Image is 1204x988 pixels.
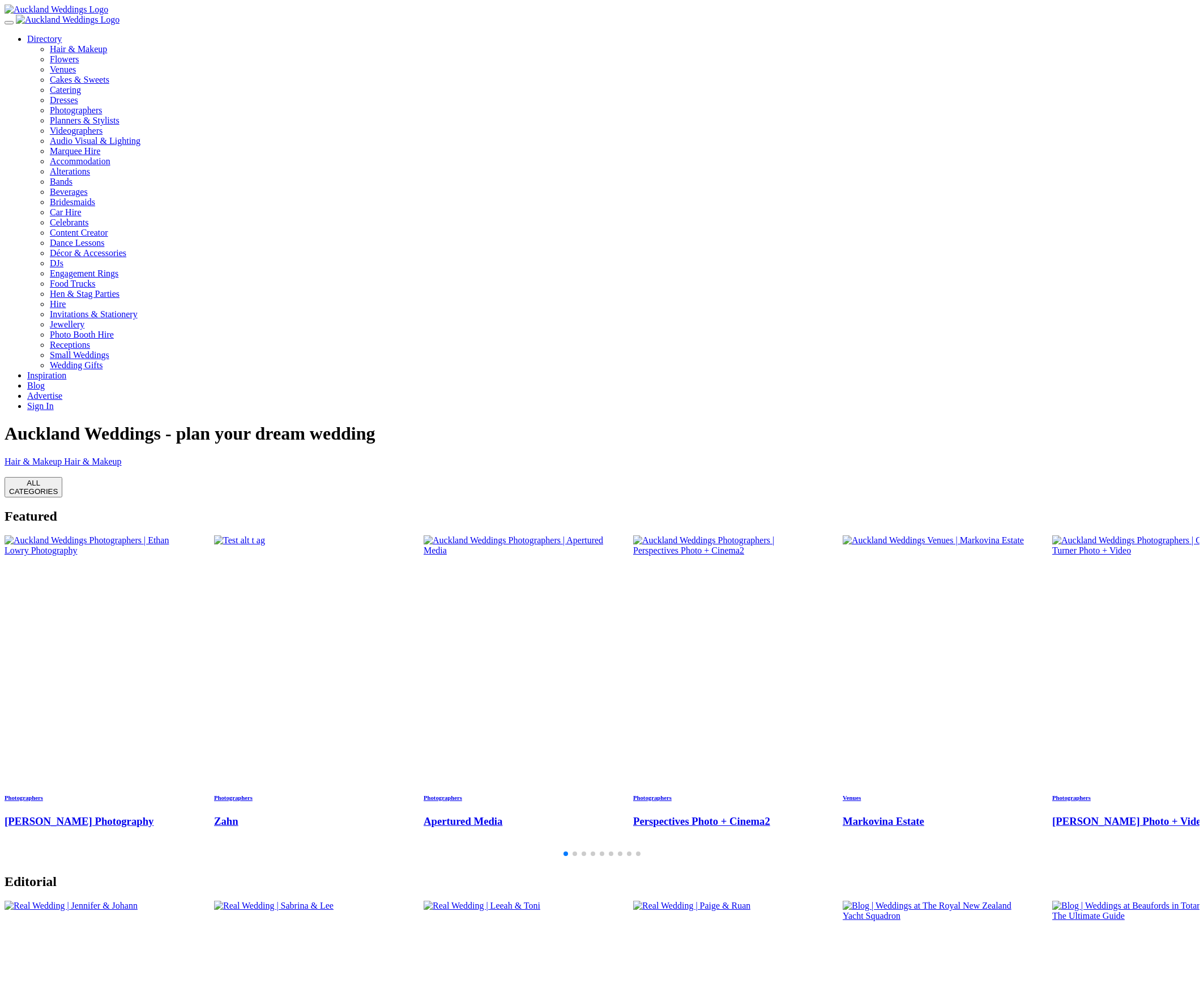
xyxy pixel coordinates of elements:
a: Car Hire [50,207,82,217]
a: Jewellery [50,320,84,329]
a: DJs [50,258,63,268]
a: Celebrants [50,218,88,227]
button: Menu [5,21,14,24]
h3: Perspectives Photo + Cinema2 [633,815,816,828]
h3: Zahn [214,815,396,828]
a: Blog [27,381,45,390]
button: ALLCATEGORIES [5,477,62,497]
a: Wedding Gifts [50,360,103,370]
h2: Featured [5,509,1199,524]
h3: Markovina Estate [843,815,1025,828]
a: Bridesmaids [50,197,95,207]
a: Dresses [50,95,1199,105]
a: Directory [27,34,62,44]
a: Engagement Rings [50,269,118,278]
a: Hair & Makeup Hair & Makeup [5,457,1199,467]
a: Bands [50,177,72,186]
span: Hair & Makeup [64,457,121,466]
a: Photo Booth Hire [50,330,114,339]
a: Dance Lessons [50,238,104,248]
img: Auckland Weddings Photographers | Apertured Media [424,535,606,556]
img: Auckland Weddings Photographers | Perspectives Photo + Cinema2 [633,535,816,556]
span: Hair & Makeup [5,457,62,466]
a: Advertise [27,391,62,401]
img: Real Wedding | Leeah & Toni [424,901,540,911]
swiper-slide: 1 / 28 [5,535,187,863]
h1: Auckland Weddings - plan your dream wedding [5,423,1199,444]
a: Inspiration [27,370,66,380]
a: Invitations & Stationery [50,309,138,319]
a: Décor & Accessories [50,248,126,258]
a: Auckland Weddings Photographers | Ethan Lowry Photography Photographers [PERSON_NAME] Photography [5,535,187,828]
h6: Photographers [633,794,816,801]
img: Auckland Weddings Venues | Markovina Estate [843,535,1024,546]
img: Auckland Weddings Photographers | Ethan Lowry Photography [5,535,187,556]
img: Blog | Weddings at The Royal New Zealand Yacht Squadron [843,901,1025,921]
a: Hire [50,299,66,309]
a: Alterations [50,167,90,176]
a: Planners & Stylists [50,116,1199,126]
img: Real Wedding | Jennifer & Johann [5,901,138,911]
swiper-slide: 4 / 28 [633,535,816,863]
h3: [PERSON_NAME] Photography [5,815,187,828]
h3: Apertured Media [424,815,606,828]
img: Auckland Weddings Logo [5,5,108,15]
swiper-slide: 5 / 28 [843,535,1025,863]
swiper-slide: 2 / 28 [214,535,396,863]
a: Small Weddings [50,350,109,360]
a: Hen & Stag Parties [50,289,119,299]
a: Receptions [50,340,90,350]
a: Videographers [50,126,1199,136]
a: Hair & Makeup [50,44,1199,54]
h6: Venues [843,794,1025,801]
swiper-slide: 1 / 12 [5,457,1199,467]
a: Venues [50,65,1199,75]
img: Auckland Weddings Logo [16,15,119,25]
a: Test alt t ag Photographers Zahn [214,535,396,828]
swiper-slide: 3 / 28 [424,535,606,863]
h2: Editorial [5,874,1199,889]
img: Test alt t ag [214,535,265,546]
a: Auckland Weddings Photographers | Apertured Media Photographers Apertured Media [424,535,606,828]
a: Auckland Weddings Venues | Markovina Estate Venues Markovina Estate [843,535,1025,828]
a: Accommodation [50,156,110,166]
a: Food Trucks [50,279,95,288]
a: Catering [50,85,1199,95]
a: Auckland Weddings Photographers | Perspectives Photo + Cinema2 Photographers Perspectives Photo +... [633,535,816,828]
a: Cakes & Sweets [50,75,1199,85]
h6: Photographers [5,794,187,801]
h6: Photographers [214,794,396,801]
div: ALL CATEGORIES [9,479,58,496]
a: Sign In [27,401,54,411]
a: Photographers [50,105,1199,116]
a: Flowers [50,54,1199,65]
a: Audio Visual & Lighting [50,136,1199,146]
img: Real Wedding | Sabrina & Lee [214,901,334,911]
a: Marquee Hire [50,146,1199,156]
a: Beverages [50,187,88,197]
a: Content Creator [50,228,108,237]
h6: Photographers [424,794,606,801]
img: Real Wedding | Paige & Ruan [633,901,750,911]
